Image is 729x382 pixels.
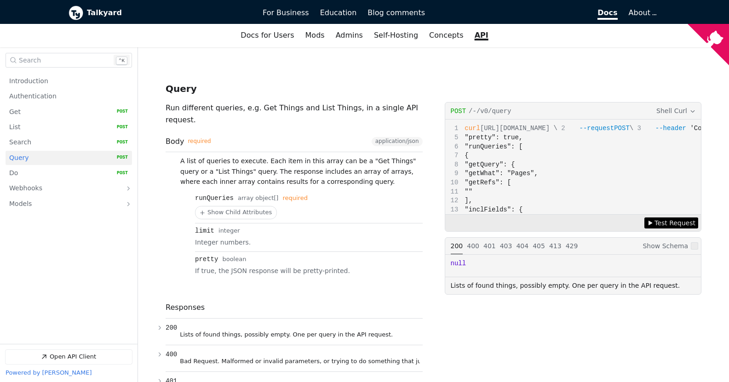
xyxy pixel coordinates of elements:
[320,8,357,17] span: Education
[465,197,472,204] span: ],
[9,151,128,165] a: Query POST
[300,28,330,43] a: Mods
[614,125,630,132] span: POST
[9,77,48,86] span: Introduction
[655,125,686,132] span: --header
[368,28,424,43] a: Self-Hosting
[9,136,128,150] a: Search POST
[655,106,696,116] button: Shell Curl
[110,155,128,161] span: POST
[465,170,538,177] span: "getWhat": "Pages",
[451,260,466,267] span: null
[110,139,128,146] span: POST
[166,102,423,126] p: Run different queries, e.g. Get Things and List Things, in a single API request.
[367,8,425,17] span: Blog comments
[629,8,655,17] a: About
[263,8,309,17] span: For Business
[6,370,92,376] a: Powered by [PERSON_NAME]
[195,256,218,263] div: pretty
[166,345,423,371] button: 400 Bad Request. Malformed or invalid parameters, or trying to do something that just doesn't mak...
[640,238,701,254] label: Show Schema
[166,324,177,331] span: 200
[180,330,419,339] p: Lists of found things, possibly empty. One per query in the API request.
[6,350,132,364] a: Open API Client
[549,242,562,250] span: 413
[431,5,623,21] a: Docs
[166,351,177,358] span: 400
[9,154,29,162] span: Query
[644,217,698,228] button: Test Request
[166,302,423,313] div: Responses
[257,5,315,21] a: For Business
[180,156,423,187] p: A list of queries to execute. Each item in this array can be a "Get Things" query or a "List Thin...
[315,5,362,21] a: Education
[9,138,31,147] span: Search
[9,200,32,209] span: Models
[195,237,423,248] p: Integer numbers.
[445,237,702,295] section: Example Responses
[533,242,545,250] span: 405
[330,28,368,43] a: Admins
[110,170,128,177] span: POST
[180,356,419,366] p: Bad Request. Malformed or invalid parameters, or trying to do something that just doesn't make se...
[222,256,246,263] span: boolean
[166,137,211,146] span: Body
[9,92,57,101] span: Authentication
[375,138,419,145] span: application/json
[9,166,128,180] a: Do POST
[110,124,128,131] span: POST
[69,6,250,20] a: Talkyard logoTalkyard
[195,206,276,219] button: Show Child Attributes
[465,125,480,132] span: curl
[195,227,214,234] div: limit
[654,218,695,228] span: Test Request
[465,152,468,159] span: {
[87,7,250,19] b: Talkyard
[9,120,128,134] a: List POST
[19,57,41,64] span: Search
[9,89,128,103] a: Authentication
[119,58,122,64] span: ⌃
[465,206,522,213] span: "inclFields": {
[566,242,578,250] span: 429
[656,106,687,116] span: Shell Curl
[465,179,511,186] span: "getRefs": [
[9,182,115,196] a: Webhooks
[9,169,18,177] span: Do
[580,125,630,132] span: --request
[166,319,423,345] button: 200 Lists of found things, possibly empty. One per query in the API request.
[469,28,494,43] a: API
[469,108,511,115] span: /-/v0/query
[110,108,128,115] span: POST
[195,266,423,276] p: If true, the JSON response will be pretty-printed.
[451,280,680,291] p: Lists of found things, possibly empty. One per query in the API request.
[9,105,128,119] a: Get POST
[9,108,21,116] span: Get
[9,184,42,193] span: Webhooks
[465,134,522,141] span: "pretty": true,
[195,194,234,202] div: runQueries
[166,83,197,94] h3: Query
[218,228,240,234] span: integer
[282,195,307,202] div: required
[362,5,431,21] a: Blog comments
[465,188,472,195] span: ""
[451,242,463,250] span: 200
[557,125,633,132] span: \
[424,28,469,43] a: Concepts
[500,242,512,250] span: 403
[188,138,211,145] div: required
[467,242,479,250] span: 400
[116,57,127,65] kbd: k
[69,6,83,20] img: Talkyard logo
[516,242,528,250] span: 404
[9,74,128,88] a: Introduction
[451,108,466,115] span: post
[9,197,115,212] a: Models
[465,161,515,168] span: "getQuery": {
[465,143,522,150] span: "runQueries": [
[597,8,617,20] span: Docs
[238,195,278,202] span: array object[]
[9,123,20,131] span: List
